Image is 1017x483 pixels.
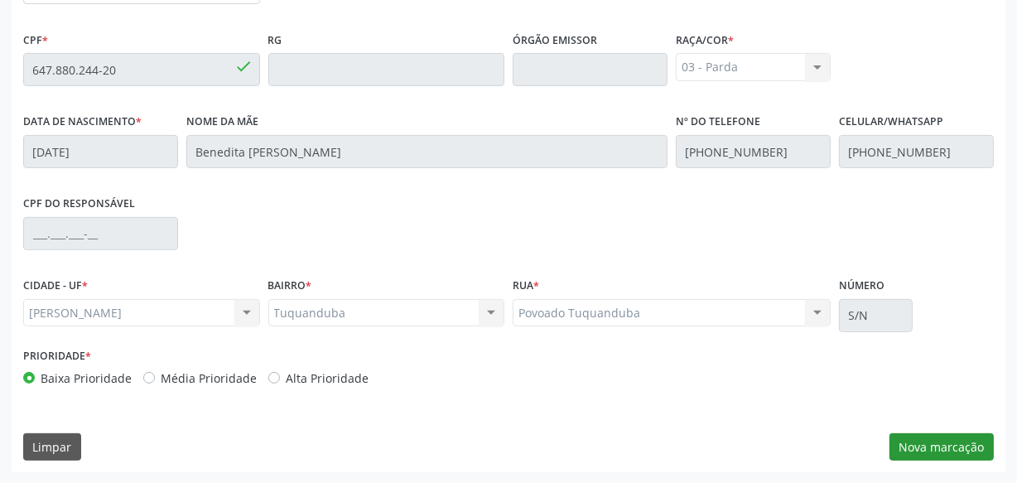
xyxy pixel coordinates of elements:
[23,135,178,168] input: __/__/____
[676,109,760,135] label: Nº do Telefone
[23,191,135,217] label: CPF do responsável
[839,109,943,135] label: Celular/WhatsApp
[839,273,884,299] label: Número
[23,217,178,250] input: ___.___.___-__
[161,369,257,387] label: Média Prioridade
[23,109,142,135] label: Data de nascimento
[268,27,282,53] label: RG
[23,273,88,299] label: CIDADE - UF
[23,27,48,53] label: CPF
[513,27,597,53] label: Órgão emissor
[186,109,258,135] label: Nome da mãe
[676,27,734,53] label: Raça/cor
[41,369,132,387] label: Baixa Prioridade
[234,57,253,75] span: done
[513,273,539,299] label: Rua
[286,369,369,387] label: Alta Prioridade
[23,344,91,369] label: Prioridade
[268,273,312,299] label: BAIRRO
[676,135,831,168] input: (__) _____-_____
[889,433,994,461] button: Nova marcação
[839,135,994,168] input: (__) _____-_____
